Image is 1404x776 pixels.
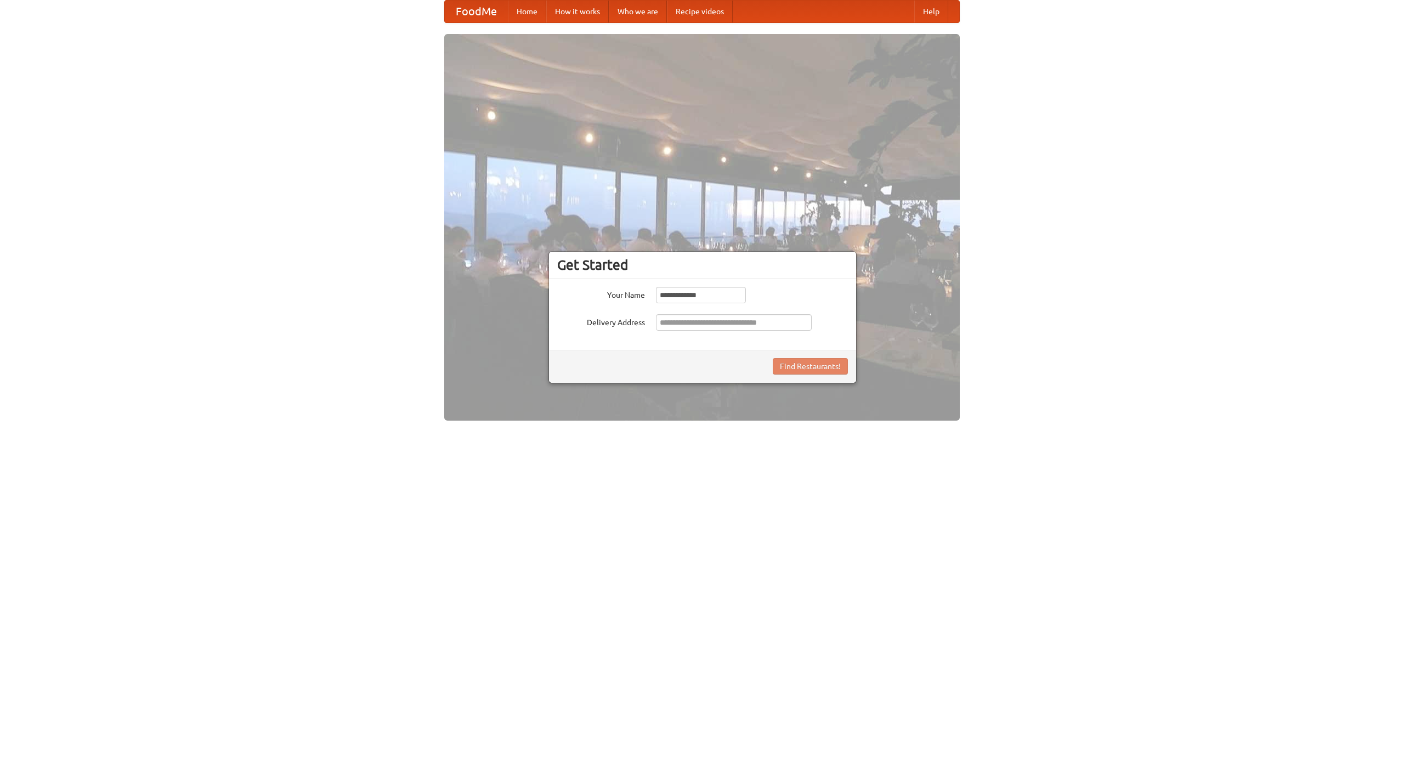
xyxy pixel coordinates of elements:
a: FoodMe [445,1,508,22]
a: Help [914,1,948,22]
a: Recipe videos [667,1,733,22]
a: Home [508,1,546,22]
a: Who we are [609,1,667,22]
button: Find Restaurants! [773,358,848,375]
h3: Get Started [557,257,848,273]
label: Delivery Address [557,314,645,328]
a: How it works [546,1,609,22]
label: Your Name [557,287,645,301]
